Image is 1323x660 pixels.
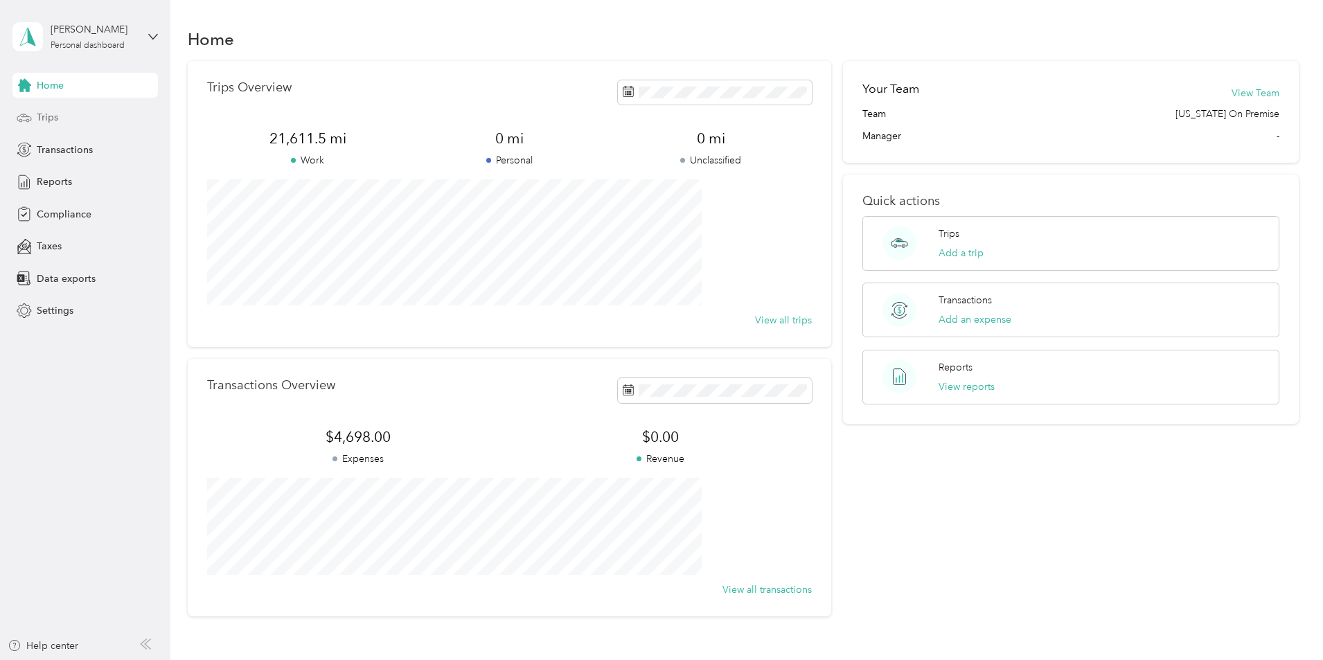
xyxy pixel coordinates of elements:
span: 0 mi [610,129,812,148]
p: Expenses [207,452,509,466]
span: Settings [37,303,73,318]
span: $0.00 [509,427,811,447]
span: [US_STATE] On Premise [1175,107,1279,121]
p: Quick actions [862,194,1279,208]
span: Manager [862,129,901,143]
span: Compliance [37,207,91,222]
span: Transactions [37,143,93,157]
p: Personal [409,153,610,168]
button: View all transactions [722,582,812,597]
button: Help center [8,639,78,653]
p: Reports [939,360,973,375]
div: Personal dashboard [51,42,125,50]
span: Data exports [37,271,96,286]
span: Team [862,107,886,121]
span: Taxes [37,239,62,253]
button: Add a trip [939,246,984,260]
p: Transactions Overview [207,378,335,393]
span: 0 mi [409,129,610,148]
h1: Home [188,32,234,46]
button: View Team [1232,86,1279,100]
p: Transactions [939,293,992,307]
button: View all trips [755,313,812,328]
span: - [1277,129,1279,143]
h2: Your Team [862,80,919,98]
span: Home [37,78,64,93]
span: $4,698.00 [207,427,509,447]
p: Work [207,153,409,168]
span: Reports [37,175,72,189]
div: [PERSON_NAME] [51,22,137,37]
p: Revenue [509,452,811,466]
iframe: Everlance-gr Chat Button Frame [1245,582,1323,660]
button: Add an expense [939,312,1011,327]
p: Unclassified [610,153,812,168]
span: 21,611.5 mi [207,129,409,148]
button: View reports [939,380,995,394]
p: Trips [939,226,959,241]
span: Trips [37,110,58,125]
p: Trips Overview [207,80,292,95]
